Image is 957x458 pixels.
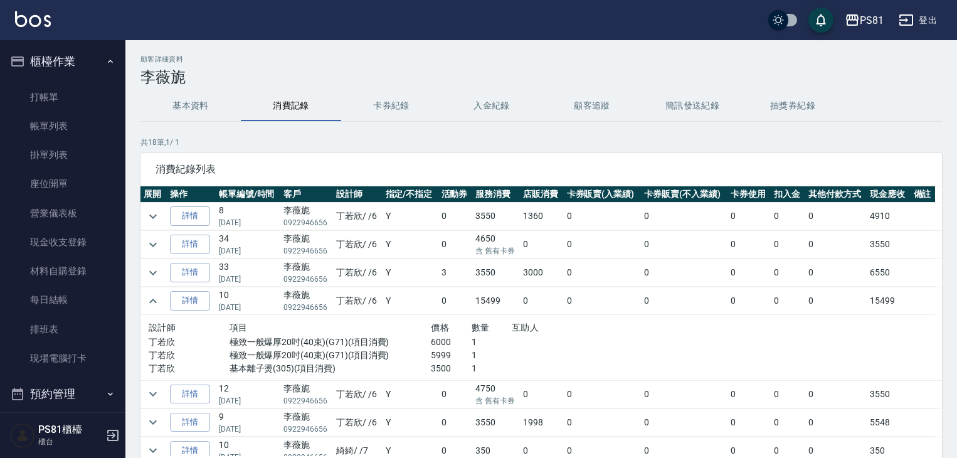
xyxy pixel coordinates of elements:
td: 0 [438,231,472,258]
p: 極致一般爆厚20吋(40束)(G71)(項目消費) [230,336,431,349]
td: 5548 [867,408,910,436]
th: 扣入金 [771,186,805,203]
td: 丁若欣 / /6 [333,287,382,315]
td: 0 [564,408,642,436]
p: 0922946656 [283,245,330,257]
th: 活動券 [438,186,472,203]
td: 丁若欣 / /6 [333,380,382,408]
td: 0 [564,380,642,408]
td: 10 [216,287,281,315]
th: 現金應收 [867,186,910,203]
td: 丁若欣 / /6 [333,259,382,287]
th: 店販消費 [520,186,563,203]
td: 9 [216,408,281,436]
td: 0 [771,408,805,436]
th: 備註 [911,186,936,203]
td: 0 [727,259,771,287]
td: 0 [641,380,727,408]
td: Y [383,259,438,287]
td: 0 [805,231,867,258]
td: 0 [727,231,771,258]
p: 0922946656 [283,217,330,228]
span: 數量 [472,322,490,333]
span: 設計師 [149,322,176,333]
button: expand row [144,235,162,254]
th: 其他付款方式 [805,186,867,203]
button: 預約管理 [5,378,120,410]
td: 15499 [867,287,910,315]
td: 李薇旎 [280,259,333,287]
td: 李薇旎 [280,231,333,258]
td: 0 [771,259,805,287]
a: 詳情 [170,263,210,282]
th: 卡券販賣(不入業績) [641,186,727,203]
td: 0 [564,259,642,287]
p: 極致一般爆厚20吋(40束)(G71)(項目消費) [230,349,431,362]
td: 0 [805,380,867,408]
button: 顧客追蹤 [542,91,642,121]
span: 項目 [230,322,248,333]
td: 34 [216,231,281,258]
a: 營業儀表板 [5,199,120,228]
a: 每日結帳 [5,285,120,314]
img: Person [10,423,35,448]
td: 0 [641,231,727,258]
td: 0 [805,203,867,230]
td: 3000 [520,259,563,287]
p: 丁若欣 [149,349,230,362]
p: 含 舊有卡券 [475,245,517,257]
td: Y [383,203,438,230]
td: 李薇旎 [280,203,333,230]
button: 櫃檯作業 [5,45,120,78]
th: 客戶 [280,186,333,203]
td: 0 [727,408,771,436]
td: 0 [641,259,727,287]
a: 掛單列表 [5,141,120,169]
td: 1360 [520,203,563,230]
p: [DATE] [219,302,278,313]
td: 6550 [867,259,910,287]
td: 3550 [472,408,520,436]
a: 排班表 [5,315,120,344]
img: Logo [15,11,51,27]
th: 展開 [140,186,167,203]
td: 李薇旎 [280,287,333,315]
a: 座位開單 [5,169,120,198]
td: 0 [641,408,727,436]
td: 丁若欣 / /6 [333,203,382,230]
td: 4650 [472,231,520,258]
td: 0 [805,408,867,436]
button: expand row [144,292,162,311]
button: expand row [144,207,162,226]
td: 0 [520,231,563,258]
button: 登出 [894,9,942,32]
td: 0 [520,287,563,315]
td: 李薇旎 [280,408,333,436]
td: 0 [641,287,727,315]
p: 5999 [431,349,471,362]
a: 詳情 [170,413,210,432]
p: [DATE] [219,245,278,257]
button: 基本資料 [140,91,241,121]
button: 簡訊發送紀錄 [642,91,743,121]
button: expand row [144,413,162,432]
a: 詳情 [170,235,210,254]
p: 0922946656 [283,274,330,285]
h5: PS81櫃檯 [38,423,102,436]
span: 消費紀錄列表 [156,163,927,176]
p: 含 舊有卡券 [475,395,517,407]
span: 互助人 [512,322,539,333]
a: 帳單列表 [5,112,120,141]
button: save [808,8,833,33]
td: 33 [216,259,281,287]
td: 0 [438,380,472,408]
td: Y [383,408,438,436]
p: [DATE] [219,217,278,228]
p: 1 [472,336,512,349]
p: [DATE] [219,423,278,435]
td: 0 [771,203,805,230]
td: 丁若欣 / /6 [333,408,382,436]
p: 0922946656 [283,302,330,313]
button: expand row [144,264,162,282]
h3: 李薇旎 [140,68,942,86]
